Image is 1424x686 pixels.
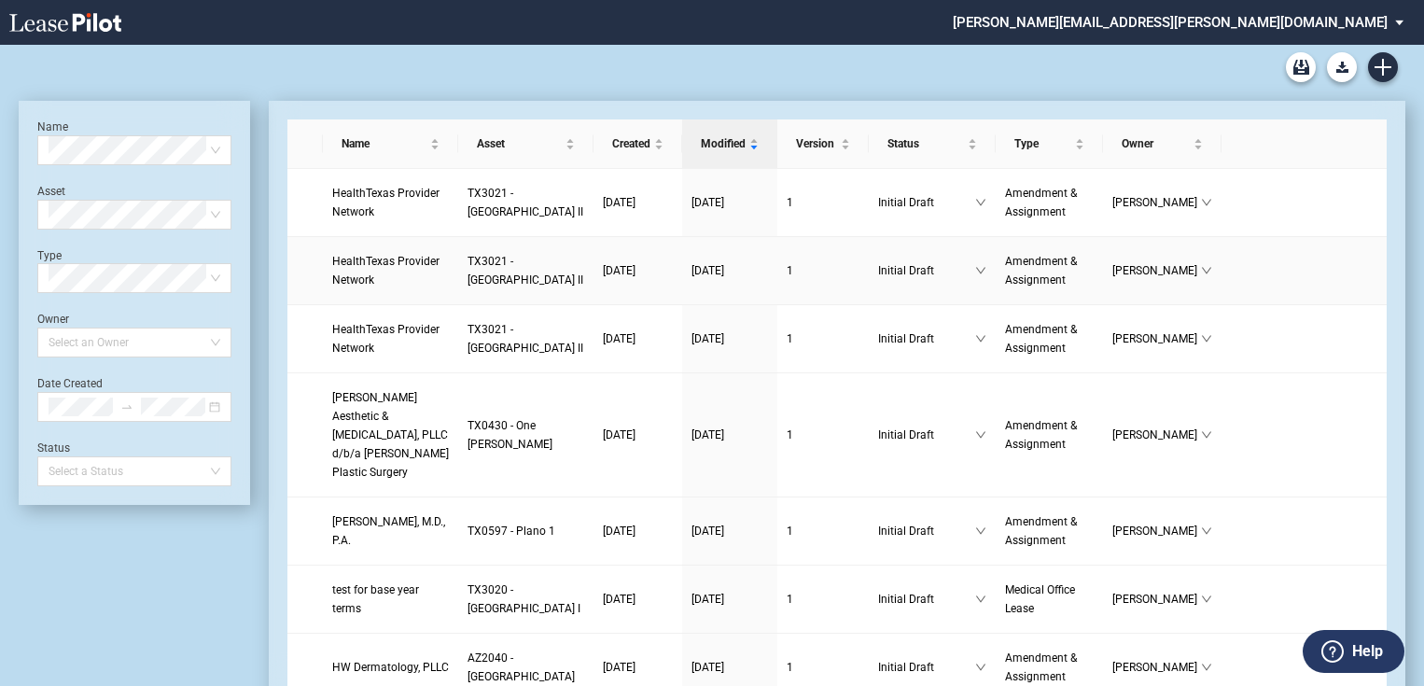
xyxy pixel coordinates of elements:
[787,522,860,540] a: 1
[691,428,724,441] span: [DATE]
[996,119,1103,169] th: Type
[603,593,635,606] span: [DATE]
[332,661,449,674] span: HW Dermatology, PLLC
[1005,416,1094,454] a: Amendment & Assignment
[332,512,449,550] a: [PERSON_NAME], M.D., P.A.
[878,329,974,348] span: Initial Draft
[332,255,440,287] span: HealthTexas Provider Network
[691,426,768,444] a: [DATE]
[603,661,635,674] span: [DATE]
[878,426,974,444] span: Initial Draft
[37,313,69,326] label: Owner
[323,119,458,169] th: Name
[37,441,70,455] label: Status
[1103,119,1222,169] th: Owner
[777,119,870,169] th: Version
[787,193,860,212] a: 1
[1005,252,1094,289] a: Amendment & Assignment
[603,426,673,444] a: [DATE]
[878,522,974,540] span: Initial Draft
[603,522,673,540] a: [DATE]
[612,134,650,153] span: Created
[332,184,449,221] a: HealthTexas Provider Network
[1112,261,1201,280] span: [PERSON_NAME]
[787,329,860,348] a: 1
[691,525,724,538] span: [DATE]
[603,332,635,345] span: [DATE]
[787,264,793,277] span: 1
[468,416,584,454] a: TX0430 - One [PERSON_NAME]
[691,332,724,345] span: [DATE]
[1005,419,1077,451] span: Amendment & Assignment
[682,119,777,169] th: Modified
[468,583,580,615] span: TX3020 - Centennial Medical Pavilion I
[787,332,793,345] span: 1
[37,185,65,198] label: Asset
[1201,265,1212,276] span: down
[603,196,635,209] span: [DATE]
[37,120,68,133] label: Name
[477,134,562,153] span: Asset
[332,388,449,482] a: [PERSON_NAME] Aesthetic & [MEDICAL_DATA], PLLC d/b/a [PERSON_NAME] Plastic Surgery
[1321,52,1362,82] md-menu: Download Blank Form List
[975,594,986,605] span: down
[691,329,768,348] a: [DATE]
[1201,333,1212,344] span: down
[468,649,584,686] a: AZ2040 - [GEOGRAPHIC_DATA]
[468,522,584,540] a: TX0597 - Plano 1
[1327,52,1357,82] button: Download Blank Form
[691,658,768,677] a: [DATE]
[468,187,583,218] span: TX3021 - Centennial Medical Pavilion II
[332,323,440,355] span: HealthTexas Provider Network
[1201,662,1212,673] span: down
[1201,429,1212,441] span: down
[975,265,986,276] span: down
[787,590,860,609] a: 1
[1201,525,1212,537] span: down
[603,261,673,280] a: [DATE]
[691,661,724,674] span: [DATE]
[332,581,449,618] a: test for base year terms
[1201,197,1212,208] span: down
[975,662,986,673] span: down
[1005,581,1094,618] a: Medical Office Lease
[1112,329,1201,348] span: [PERSON_NAME]
[878,261,974,280] span: Initial Draft
[468,419,552,451] span: TX0430 - One Fannin
[975,333,986,344] span: down
[1005,649,1094,686] a: Amendment & Assignment
[603,658,673,677] a: [DATE]
[593,119,682,169] th: Created
[691,522,768,540] a: [DATE]
[1112,590,1201,609] span: [PERSON_NAME]
[691,196,724,209] span: [DATE]
[468,581,584,618] a: TX3020 - [GEOGRAPHIC_DATA] I
[1005,515,1077,547] span: Amendment & Assignment
[691,593,724,606] span: [DATE]
[691,590,768,609] a: [DATE]
[120,400,133,413] span: swap-right
[1352,639,1383,664] label: Help
[1005,583,1075,615] span: Medical Office Lease
[332,391,449,479] span: Linville Aesthetic & Reconstructive Surgery, PLLC d/b/a Linville Plastic Surgery
[1005,184,1094,221] a: Amendment & Assignment
[468,323,583,355] span: TX3021 - Centennial Medical Pavilion II
[796,134,838,153] span: Version
[603,590,673,609] a: [DATE]
[468,184,584,221] a: TX3021 - [GEOGRAPHIC_DATA] II
[787,658,860,677] a: 1
[37,249,62,262] label: Type
[1112,522,1201,540] span: [PERSON_NAME]
[342,134,426,153] span: Name
[691,193,768,212] a: [DATE]
[1005,323,1077,355] span: Amendment & Assignment
[878,658,974,677] span: Initial Draft
[332,252,449,289] a: HealthTexas Provider Network
[332,187,440,218] span: HealthTexas Provider Network
[787,426,860,444] a: 1
[332,658,449,677] a: HW Dermatology, PLLC
[975,197,986,208] span: down
[1005,255,1077,287] span: Amendment & Assignment
[1005,651,1077,683] span: Amendment & Assignment
[1005,187,1077,218] span: Amendment & Assignment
